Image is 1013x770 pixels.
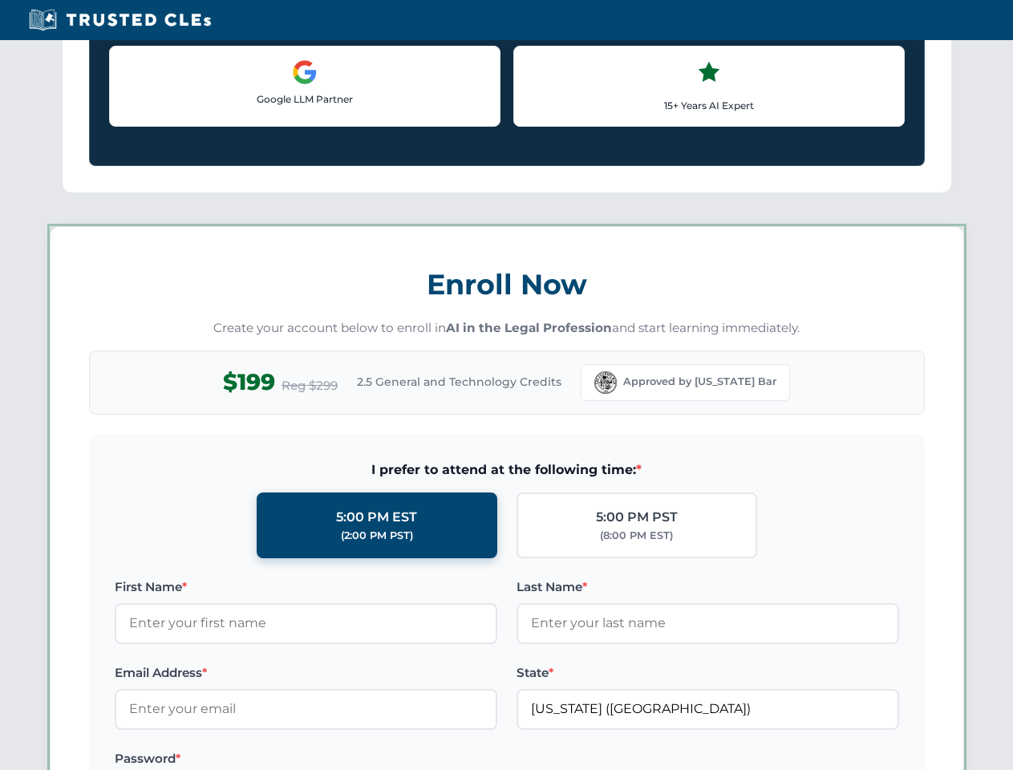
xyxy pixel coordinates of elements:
label: State [517,663,899,683]
p: Google LLM Partner [123,91,487,107]
img: Florida Bar [594,371,617,394]
label: Last Name [517,577,899,597]
div: (2:00 PM PST) [341,528,413,544]
span: $199 [223,364,275,400]
label: First Name [115,577,497,597]
img: Trusted CLEs [24,8,216,32]
input: Enter your first name [115,603,497,643]
div: 5:00 PM PST [596,507,678,528]
span: Approved by [US_STATE] Bar [623,374,776,390]
span: 2.5 General and Technology Credits [357,373,561,391]
input: Enter your email [115,689,497,729]
p: Create your account below to enroll in and start learning immediately. [89,319,925,338]
div: (8:00 PM EST) [600,528,673,544]
label: Password [115,749,497,768]
h3: Enroll Now [89,259,925,310]
label: Email Address [115,663,497,683]
span: I prefer to attend at the following time: [115,460,899,480]
input: Florida (FL) [517,689,899,729]
span: Reg $299 [282,376,338,395]
strong: AI in the Legal Profession [446,320,612,335]
div: 5:00 PM EST [336,507,417,528]
p: 15+ Years AI Expert [527,98,891,113]
img: Google [292,59,318,85]
input: Enter your last name [517,603,899,643]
